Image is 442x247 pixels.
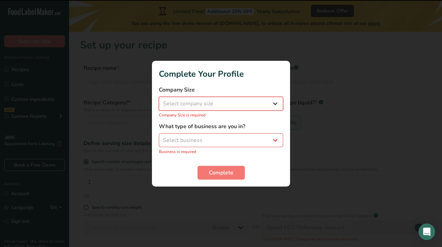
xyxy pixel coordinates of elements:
p: Company Size is required [159,112,283,118]
div: Open Intercom Messenger [419,224,435,240]
h1: Complete Your Profile [159,68,283,80]
p: Business is required [159,149,283,155]
label: What type of business are you in? [159,122,283,131]
button: Complete [198,166,245,180]
label: Company Size [159,86,283,94]
span: Complete [209,169,233,177]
